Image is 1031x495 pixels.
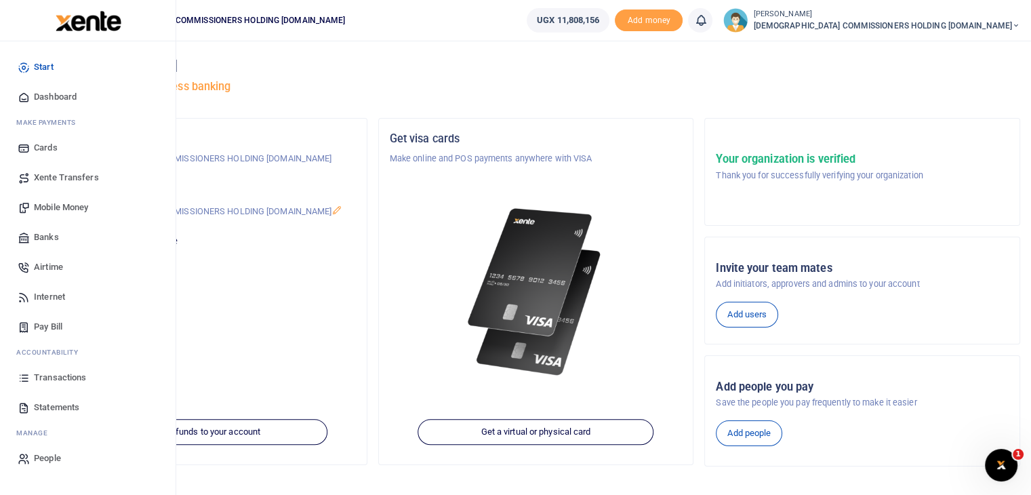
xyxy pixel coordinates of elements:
[11,312,165,342] a: Pay Bill
[11,222,165,252] a: Banks
[716,380,1009,394] h5: Add people you pay
[615,14,683,24] a: Add money
[418,420,654,446] a: Get a virtual or physical card
[390,132,683,146] h5: Get visa cards
[11,393,165,422] a: Statements
[463,198,609,387] img: xente-_physical_cards.png
[11,82,165,112] a: Dashboard
[56,11,121,31] img: logo-large
[716,169,923,182] p: Thank you for successfully verifying your organization
[753,20,1020,32] span: [DEMOGRAPHIC_DATA] COMMISSIONERS HOLDING [DOMAIN_NAME]
[615,9,683,32] span: Add money
[23,117,76,127] span: ake Payments
[723,8,1020,33] a: profile-user [PERSON_NAME] [DEMOGRAPHIC_DATA] COMMISSIONERS HOLDING [DOMAIN_NAME]
[34,201,88,214] span: Mobile Money
[521,8,615,33] li: Wallet ballance
[34,171,99,184] span: Xente Transfers
[11,133,165,163] a: Cards
[723,8,748,33] img: profile-user
[34,290,65,304] span: Internet
[92,420,327,446] a: Add funds to your account
[716,302,778,328] a: Add users
[11,193,165,222] a: Mobile Money
[34,371,86,384] span: Transactions
[11,112,165,133] li: M
[52,58,1020,73] h4: Hello [PERSON_NAME]
[63,184,356,198] h5: Account
[34,231,59,244] span: Banks
[11,282,165,312] a: Internet
[34,452,61,465] span: People
[54,15,121,25] a: logo-small logo-large logo-large
[34,401,79,414] span: Statements
[11,443,165,473] a: People
[63,235,356,248] p: Your current account balance
[390,152,683,165] p: Make online and POS payments anywhere with VISA
[716,153,923,166] h5: Your organization is verified
[11,422,165,443] li: M
[716,262,1009,275] h5: Invite your team mates
[63,152,356,165] p: [DEMOGRAPHIC_DATA] COMMISSIONERS HOLDING [DOMAIN_NAME]
[63,205,356,218] p: [DEMOGRAPHIC_DATA] COMMISSIONERS HOLDING [DOMAIN_NAME]
[34,141,58,155] span: Cards
[716,396,1009,410] p: Save the people you pay frequently to make it easier
[63,252,356,265] h5: UGX 11,808,156
[23,428,48,438] span: anage
[11,342,165,363] li: Ac
[63,132,356,146] h5: Organization
[716,277,1009,291] p: Add initiators, approvers and admins to your account
[11,363,165,393] a: Transactions
[716,420,782,446] a: Add people
[26,347,78,357] span: countability
[11,52,165,82] a: Start
[11,163,165,193] a: Xente Transfers
[34,320,62,334] span: Pay Bill
[11,252,165,282] a: Airtime
[1013,449,1024,460] span: 1
[34,90,77,104] span: Dashboard
[985,449,1017,481] iframe: Intercom live chat
[34,260,63,274] span: Airtime
[52,80,1020,94] h5: Welcome to better business banking
[527,8,609,33] a: UGX 11,808,156
[537,14,599,27] span: UGX 11,808,156
[81,14,350,26] span: [DEMOGRAPHIC_DATA] COMMISSIONERS HOLDING [DOMAIN_NAME]
[615,9,683,32] li: Toup your wallet
[753,9,1020,20] small: [PERSON_NAME]
[34,60,54,74] span: Start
